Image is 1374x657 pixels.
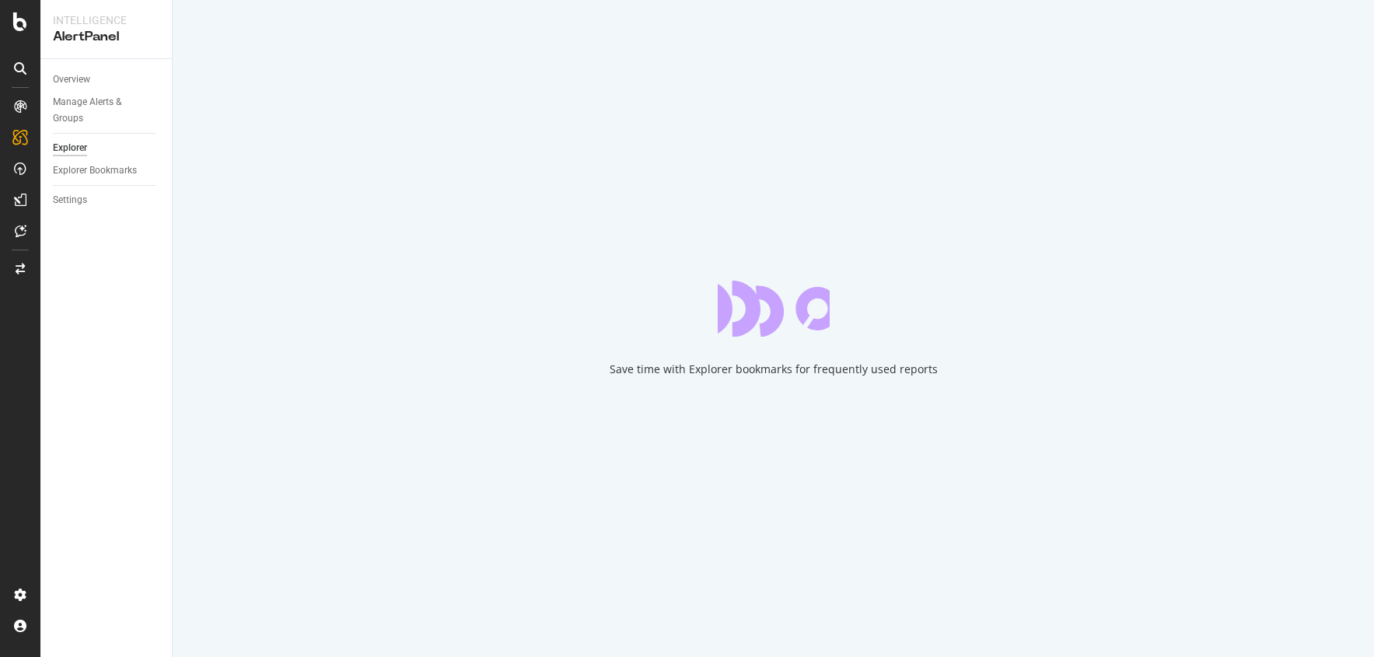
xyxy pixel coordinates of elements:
[53,72,161,88] a: Overview
[610,362,938,377] div: Save time with Explorer bookmarks for frequently used reports
[53,163,137,179] div: Explorer Bookmarks
[53,94,161,127] a: Manage Alerts & Groups
[53,192,161,208] a: Settings
[53,192,87,208] div: Settings
[53,94,146,127] div: Manage Alerts & Groups
[718,281,830,337] div: animation
[53,12,159,28] div: Intelligence
[53,140,87,156] div: Explorer
[53,28,159,46] div: AlertPanel
[53,140,161,156] a: Explorer
[53,163,161,179] a: Explorer Bookmarks
[53,72,90,88] div: Overview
